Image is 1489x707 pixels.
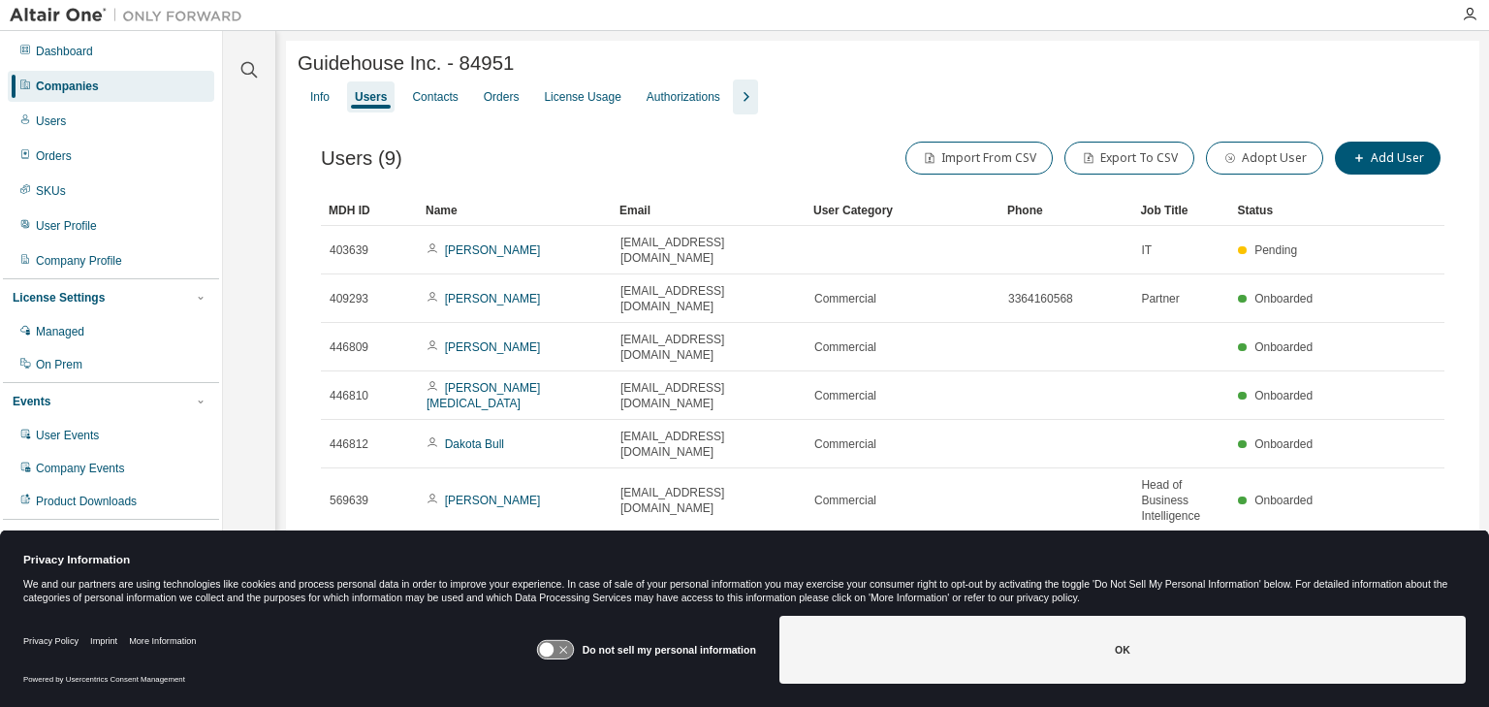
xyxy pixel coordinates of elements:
div: Info [310,89,330,105]
button: Adopt User [1206,142,1323,175]
button: Import From CSV [905,142,1053,175]
div: Events [13,394,50,409]
div: Product Downloads [36,494,137,509]
span: Onboarded [1254,340,1313,354]
span: Commercial [814,339,876,355]
div: Phone [1007,195,1125,226]
span: Pending [1254,243,1297,257]
div: Users [355,89,387,105]
a: [PERSON_NAME] [445,340,541,354]
span: Head of Business Intelligence [1141,477,1220,524]
a: [PERSON_NAME] [445,292,541,305]
div: Company Profile [36,253,122,269]
button: Add User [1335,142,1441,175]
span: 409293 [330,291,368,306]
span: [EMAIL_ADDRESS][DOMAIN_NAME] [620,235,797,266]
div: On Prem [36,357,82,372]
span: [EMAIL_ADDRESS][DOMAIN_NAME] [620,485,797,516]
a: [PERSON_NAME] [445,494,541,507]
a: Dakota Bull [445,437,504,451]
span: Onboarded [1254,389,1313,402]
div: Company Events [36,461,124,476]
span: 569639 [330,493,368,508]
div: Dashboard [36,44,93,59]
span: 3364160568 [1008,291,1073,306]
div: Authorizations [647,89,720,105]
span: Commercial [814,291,876,306]
div: MDH ID [329,195,410,226]
div: Contacts [412,89,458,105]
div: Orders [484,89,520,105]
a: [PERSON_NAME] [445,243,541,257]
div: Name [426,195,604,226]
img: Altair One [10,6,252,25]
div: SKUs [36,183,66,199]
span: [EMAIL_ADDRESS][DOMAIN_NAME] [620,283,797,314]
div: Job Title [1140,195,1221,226]
span: 403639 [330,242,368,258]
div: User Events [36,428,99,443]
span: 446812 [330,436,368,452]
span: Onboarded [1254,437,1313,451]
span: Onboarded [1254,292,1313,305]
div: License Settings [13,290,105,305]
div: Users [36,113,66,129]
div: Companies [36,79,99,94]
span: [EMAIL_ADDRESS][DOMAIN_NAME] [620,380,797,411]
span: Guidehouse Inc. - 84951 [298,52,514,75]
span: Onboarded [1254,494,1313,507]
div: User Category [813,195,992,226]
a: [PERSON_NAME][MEDICAL_DATA] [427,381,540,410]
div: Orders [36,148,72,164]
div: Email [619,195,798,226]
span: Commercial [814,388,876,403]
span: [EMAIL_ADDRESS][DOMAIN_NAME] [620,332,797,363]
span: Partner [1141,291,1179,306]
div: User Profile [36,218,97,234]
span: IT [1141,242,1152,258]
div: Status [1237,195,1318,226]
span: 446809 [330,339,368,355]
div: Managed [36,324,84,339]
span: Commercial [814,436,876,452]
button: Export To CSV [1064,142,1194,175]
div: License Usage [544,89,620,105]
span: Commercial [814,493,876,508]
span: 446810 [330,388,368,403]
span: [EMAIL_ADDRESS][DOMAIN_NAME] [620,429,797,460]
span: Users (9) [321,147,402,170]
